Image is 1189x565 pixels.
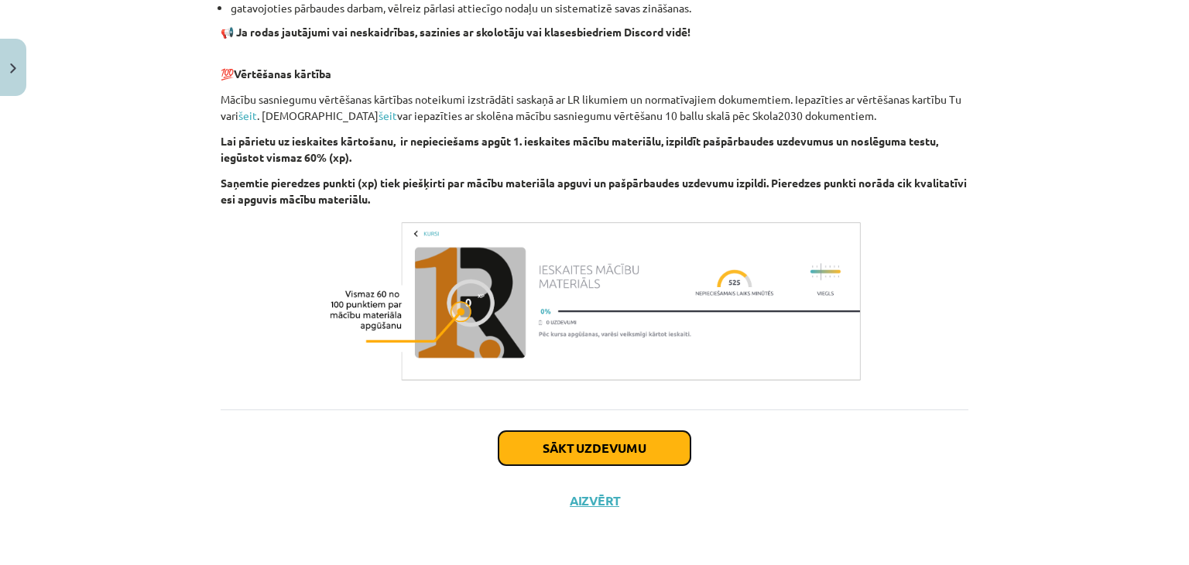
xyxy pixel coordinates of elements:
[499,431,690,465] button: Sākt uzdevumu
[238,108,257,122] a: šeit
[10,63,16,74] img: icon-close-lesson-0947bae3869378f0d4975bcd49f059093ad1ed9edebbc8119c70593378902aed.svg
[221,25,690,39] strong: 📢 Ja rodas jautājumi vai neskaidrības, sazinies ar skolotāju vai klasesbiedriem Discord vidē!
[221,91,968,124] p: Mācību sasniegumu vērtēšanas kārtības noteikumi izstrādāti saskaņā ar LR likumiem un normatīvajie...
[221,134,938,164] b: Lai pārietu uz ieskaites kārtošanu, ir nepieciešams apgūt 1. ieskaites mācību materiālu, izpildīt...
[221,50,968,82] p: 💯
[565,493,624,508] button: Aizvērt
[379,108,397,122] a: šeit
[221,176,967,206] b: Saņemtie pieredzes punkti (xp) tiek piešķirti par mācību materiāla apguvi un pašpārbaudes uzdevum...
[234,67,331,80] b: Vērtēšanas kārtība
